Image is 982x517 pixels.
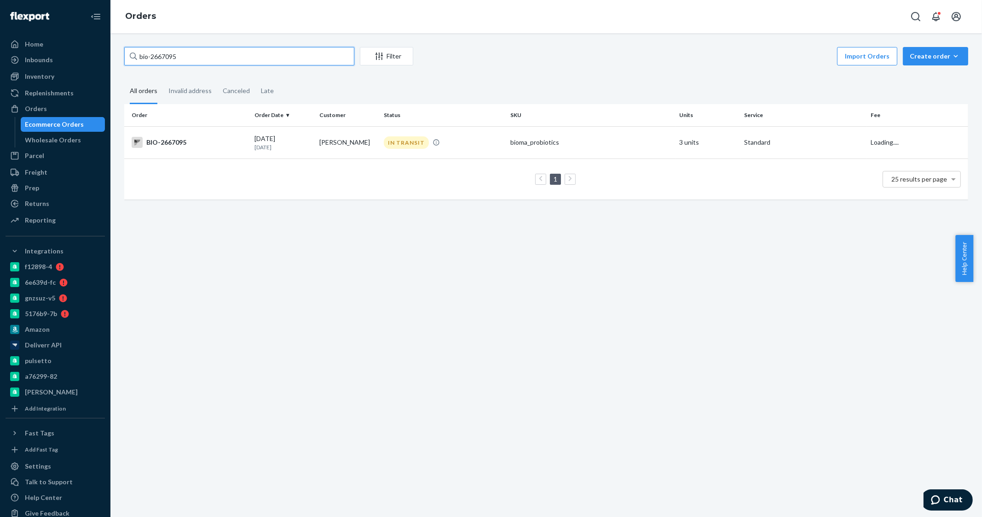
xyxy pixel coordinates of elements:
[223,79,250,103] div: Canceled
[837,47,897,65] button: Import Orders
[254,134,312,151] div: [DATE]
[21,133,105,147] a: Wholesale Orders
[25,88,74,98] div: Replenishments
[6,291,105,305] a: gnzsuz-v5
[25,72,54,81] div: Inventory
[6,196,105,211] a: Returns
[676,126,740,159] td: 3 units
[25,216,56,225] div: Reporting
[380,104,507,126] th: Status
[25,477,73,487] div: Talk to Support
[6,69,105,84] a: Inventory
[25,247,64,256] div: Integrations
[6,37,105,52] a: Home
[6,275,105,290] a: 6e639d-fc
[118,3,163,30] ol: breadcrumbs
[6,101,105,116] a: Orders
[6,181,105,195] a: Prep
[910,52,961,61] div: Create order
[510,138,672,147] div: bioma_probiotics
[947,7,965,26] button: Open account menu
[25,168,47,177] div: Freight
[6,444,105,455] a: Add Fast Tag
[25,55,53,65] div: Inbounds
[25,356,52,365] div: pulsetto
[6,306,105,321] a: 5176b9-7b
[6,369,105,384] a: a76299-82
[25,199,49,208] div: Returns
[10,12,49,21] img: Flexport logo
[6,426,105,441] button: Fast Tags
[25,40,43,49] div: Home
[87,7,105,26] button: Close Navigation
[25,104,47,113] div: Orders
[25,493,62,502] div: Help Center
[168,79,212,103] div: Invalid address
[25,294,55,303] div: gnzsuz-v5
[25,135,81,145] div: Wholesale Orders
[907,7,925,26] button: Open Search Box
[6,53,105,67] a: Inbounds
[25,341,62,350] div: Deliverr API
[25,325,50,334] div: Amazon
[6,322,105,337] a: Amazon
[6,490,105,505] a: Help Center
[903,47,968,65] button: Create order
[867,104,968,126] th: Fee
[25,151,44,160] div: Parcel
[6,86,105,100] a: Replenishments
[744,138,863,147] p: Standard
[25,388,78,397] div: [PERSON_NAME]
[892,175,947,183] span: 25 results per page
[867,126,968,159] td: Loading....
[25,262,52,271] div: f12898-4
[360,52,413,61] div: Filter
[6,259,105,274] a: f12898-4
[251,104,316,126] th: Order Date
[25,405,66,412] div: Add Integration
[254,143,312,151] p: [DATE]
[927,7,945,26] button: Open notifications
[6,148,105,163] a: Parcel
[6,165,105,180] a: Freight
[261,79,274,103] div: Late
[552,175,559,183] a: Page 1 is your current page
[124,47,354,65] input: Search orders
[6,475,105,489] button: Talk to Support
[384,136,429,149] div: IN TRANSIT
[507,104,676,126] th: SKU
[6,338,105,352] a: Deliverr API
[740,104,867,126] th: Service
[25,462,51,471] div: Settings
[360,47,413,65] button: Filter
[25,278,56,287] div: 6e639d-fc
[676,104,740,126] th: Units
[125,11,156,21] a: Orders
[6,353,105,368] a: pulsetto
[955,235,973,282] button: Help Center
[124,104,251,126] th: Order
[6,244,105,258] button: Integrations
[25,446,58,453] div: Add Fast Tag
[316,126,381,159] td: [PERSON_NAME]
[25,429,54,438] div: Fast Tags
[6,385,105,399] a: [PERSON_NAME]
[924,489,973,512] iframe: Opens a widget where you can chat to one of our agents
[25,120,84,129] div: Ecommerce Orders
[132,137,247,148] div: BIO-2667095
[21,117,105,132] a: Ecommerce Orders
[6,403,105,414] a: Add Integration
[130,79,157,104] div: All orders
[25,309,57,318] div: 5176b9-7b
[25,183,39,193] div: Prep
[6,459,105,474] a: Settings
[6,213,105,228] a: Reporting
[319,111,377,119] div: Customer
[25,372,57,381] div: a76299-82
